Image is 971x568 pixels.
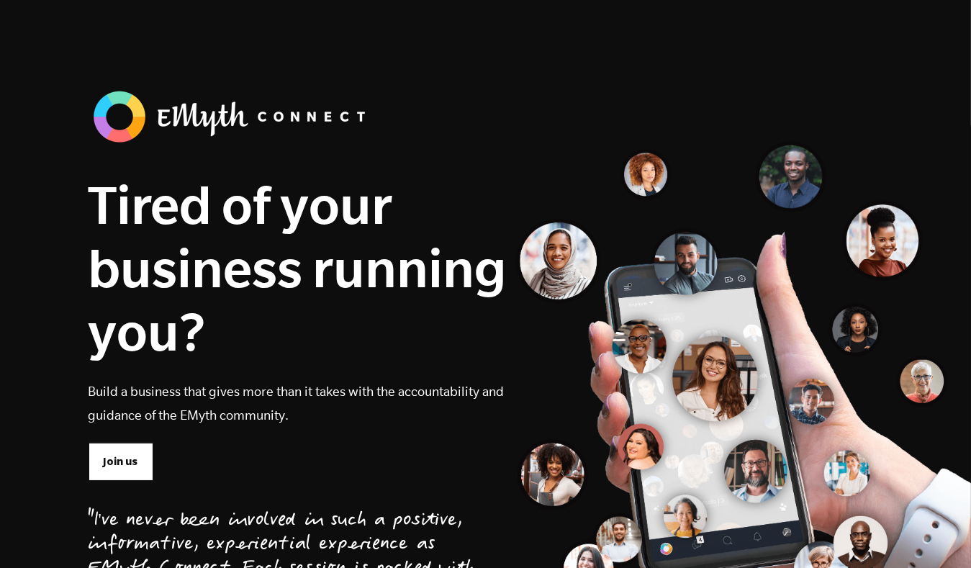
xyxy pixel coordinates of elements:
[89,86,376,147] img: banner_logo
[89,379,507,427] p: Build a business that gives more than it takes with the accountability and guidance of the EMyth ...
[89,443,153,480] a: Join us
[899,499,971,568] iframe: Chat Widget
[89,173,507,363] h1: Tired of your business running you?
[104,454,138,469] span: Join us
